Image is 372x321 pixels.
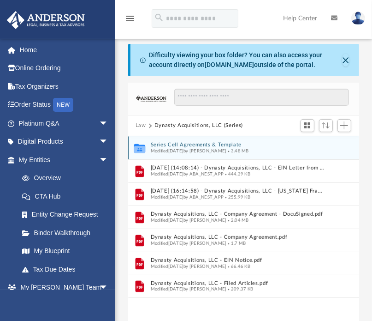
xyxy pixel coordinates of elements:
[224,171,250,176] span: 444.39 KB
[342,54,349,67] button: Close
[13,260,122,279] a: Tax Due Dates
[301,119,314,132] button: Switch to Grid View
[150,142,324,148] button: Series Cell Agreements & Template
[150,218,226,222] span: Modified [DATE] by [PERSON_NAME]
[351,12,365,25] img: User Pic
[13,169,122,188] a: Overview
[99,151,118,170] span: arrow_drop_down
[6,59,122,78] a: Online Ordering
[13,206,122,224] a: Entity Change Request
[6,133,122,151] a: Digital Productsarrow_drop_down
[205,61,254,68] a: [DOMAIN_NAME]
[6,279,118,297] a: My [PERSON_NAME] Teamarrow_drop_down
[136,121,146,130] button: Law
[226,241,246,245] span: 1.7 MB
[53,98,73,112] div: NEW
[226,264,250,268] span: 66.46 KB
[6,41,122,59] a: Home
[150,257,324,263] button: Dynasty Acquisitions, LLC - EIN Notice.pdf
[224,194,250,199] span: 255.99 KB
[13,224,122,242] a: Binder Walkthrough
[154,12,164,23] i: search
[150,194,224,199] span: Modified [DATE] by ABA_NEST_APP
[99,114,118,133] span: arrow_drop_down
[150,241,226,245] span: Modified [DATE] by [PERSON_NAME]
[226,218,248,222] span: 2.04 MB
[150,234,324,240] button: Dynasty Acquisitions, LLC - Company Agreement.pdf
[226,287,253,291] span: 209.37 KB
[4,11,88,29] img: Anderson Advisors Platinum Portal
[99,279,118,297] span: arrow_drop_down
[13,242,118,260] a: My Blueprint
[99,133,118,151] span: arrow_drop_down
[6,96,122,115] a: Order StatusNEW
[319,119,333,132] button: Sort
[13,187,122,206] a: CTA Hub
[150,280,324,286] button: Dynasty Acquisitions, LLC - Filed Articles.pdf
[150,264,226,268] span: Modified [DATE] by [PERSON_NAME]
[150,148,226,153] span: Modified [DATE] by [PERSON_NAME]
[6,114,122,133] a: Platinum Q&Aarrow_drop_down
[149,50,342,70] div: Difficulty viewing your box folder? You can also access your account directly on outside of the p...
[150,171,224,176] span: Modified [DATE] by ABA_NEST_APP
[150,211,324,217] button: Dynasty Acquisitions, LLC - Company Agreement - DocuSigned.pdf
[337,119,351,132] button: Add
[150,165,324,171] button: [DATE] (14:08:14) - Dynasty Acquisitions, LLC - EIN Letter from IRS.pdf
[174,89,349,106] input: Search files and folders
[154,121,243,130] button: Dynasty Acquisitions, LLC (Series)
[226,148,248,153] span: 3.48 MB
[6,151,122,169] a: My Entitiesarrow_drop_down
[124,18,136,24] a: menu
[6,77,122,96] a: Tax Organizers
[150,287,226,291] span: Modified [DATE] by [PERSON_NAME]
[124,13,136,24] i: menu
[150,188,324,194] button: [DATE] (16:14:58) - Dynasty Acquisitions, LLC - [US_STATE] Franchise from [US_STATE] Comptroller.pdf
